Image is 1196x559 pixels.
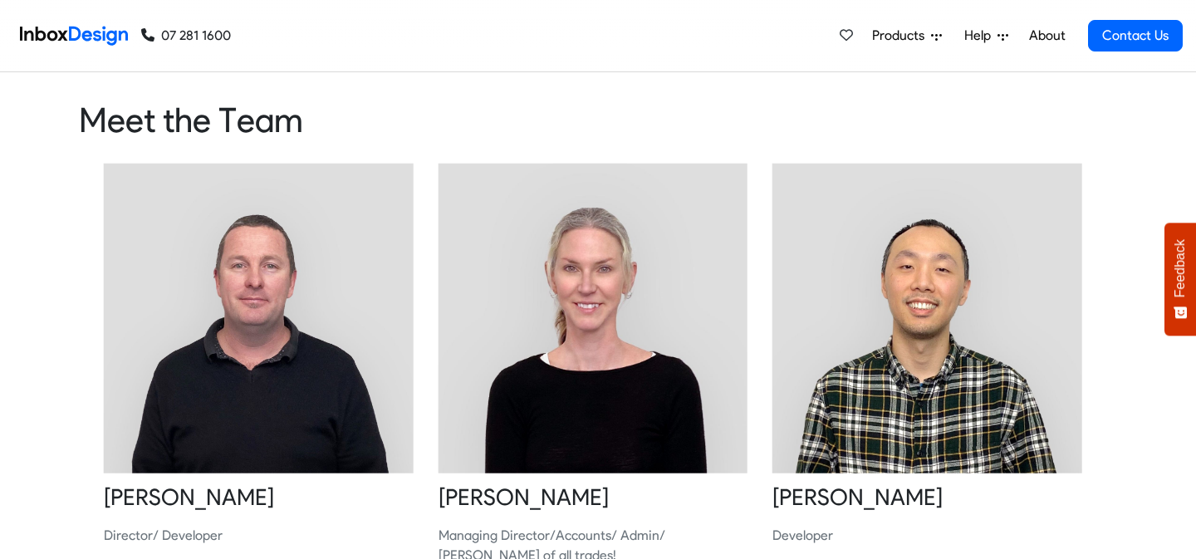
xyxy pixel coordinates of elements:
a: About [1024,19,1070,52]
img: 2021_09_23_jenny.jpg [439,164,748,473]
a: Contact Us [1088,20,1183,51]
heading: [PERSON_NAME] [104,483,414,512]
heading: [PERSON_NAME] [772,483,1082,512]
p: Developer [772,526,1082,546]
a: 07 281 1600 [141,26,231,46]
img: 2021_09_23_sheldon.jpg [104,164,414,473]
a: Products [865,19,948,52]
img: 2021_09_23_ken.jpg [772,164,1082,473]
heading: [PERSON_NAME] [439,483,748,512]
span: Help [964,26,997,46]
p: Director/ Developer [104,526,414,546]
a: Help [958,19,1015,52]
span: Products [872,26,931,46]
heading: Meet the Team [79,99,1117,141]
button: Feedback - Show survey [1164,223,1196,336]
span: Feedback [1173,239,1188,297]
